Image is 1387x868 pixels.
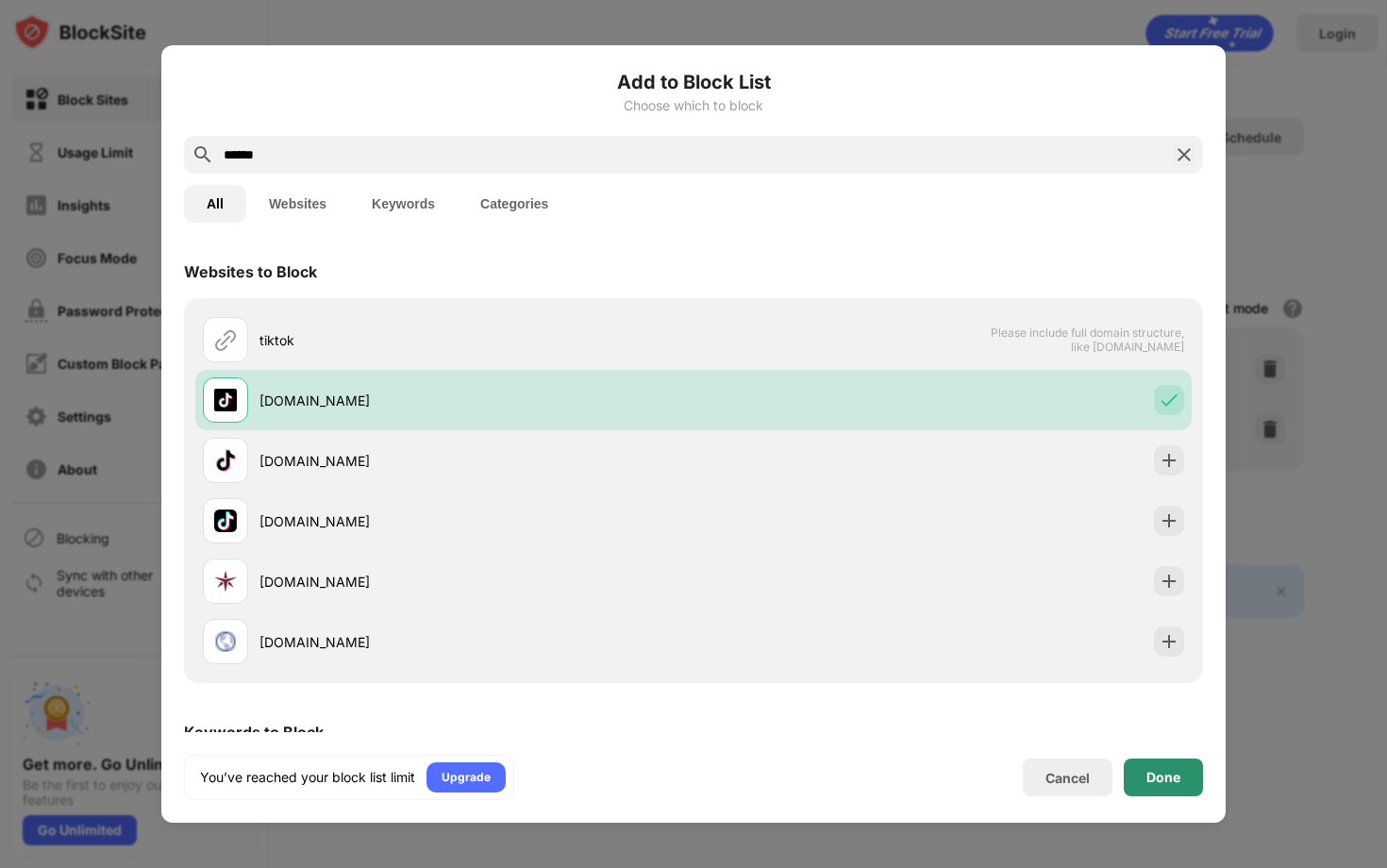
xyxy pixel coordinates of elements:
[214,328,237,351] img: url.svg
[214,449,237,472] img: favicons
[259,391,693,410] div: [DOMAIN_NAME]
[192,143,214,166] img: search.svg
[184,98,1203,113] div: Choose which to block
[1173,143,1195,166] img: search-close
[442,768,491,787] div: Upgrade
[200,768,415,787] div: You’ve reached your block list limit
[214,570,237,593] img: favicons
[214,630,237,653] img: favicons
[259,632,693,652] div: [DOMAIN_NAME]
[259,330,693,350] div: tiktok
[184,262,317,281] div: Websites to Block
[246,185,349,223] button: Websites
[1146,770,1180,785] div: Done
[259,572,693,592] div: [DOMAIN_NAME]
[259,511,693,531] div: [DOMAIN_NAME]
[1045,770,1090,786] div: Cancel
[458,185,571,223] button: Categories
[349,185,458,223] button: Keywords
[184,185,246,223] button: All
[214,389,237,411] img: favicons
[184,723,324,742] div: Keywords to Block
[214,509,237,532] img: favicons
[990,325,1184,354] span: Please include full domain structure, like [DOMAIN_NAME]
[184,68,1203,96] h6: Add to Block List
[259,451,693,471] div: [DOMAIN_NAME]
